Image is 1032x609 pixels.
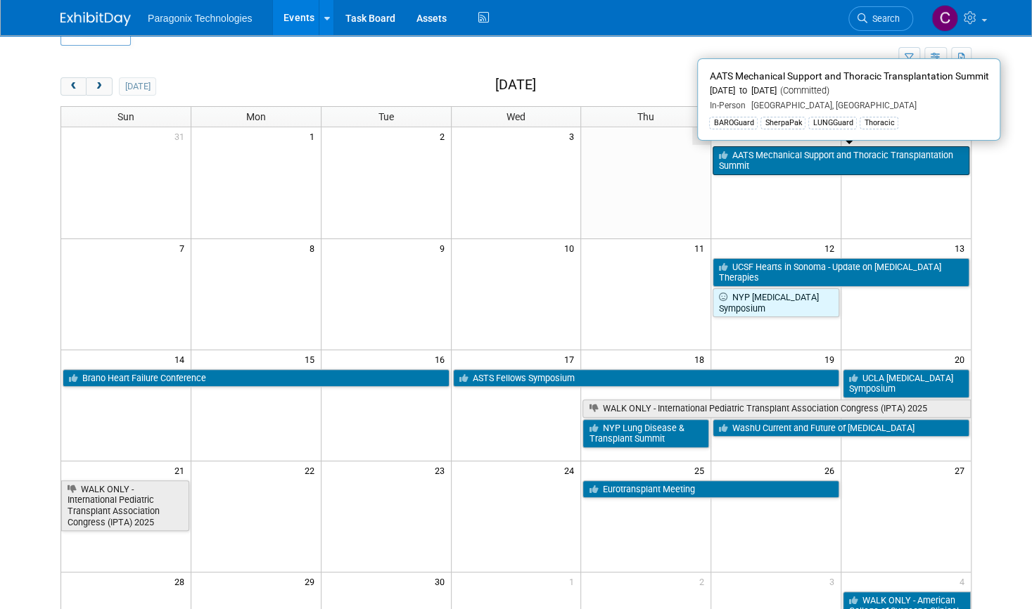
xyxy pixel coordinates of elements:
span: 16 [433,350,451,368]
span: In-Person [709,101,745,110]
div: SherpaPak [760,117,805,129]
span: 4 [692,127,711,145]
span: 1 [568,572,580,590]
span: Sun [117,111,134,122]
span: 15 [303,350,321,368]
div: [DATE] to [DATE] [709,85,988,97]
a: Brano Heart Failure Conference [63,369,450,387]
a: UCLA [MEDICAL_DATA] Symposium [843,369,969,398]
span: 9 [438,239,451,257]
span: 24 [563,461,580,479]
span: Tue [378,111,394,122]
span: 22 [303,461,321,479]
a: NYP [MEDICAL_DATA] Symposium [713,288,839,317]
span: 13 [953,239,971,257]
span: 4 [958,572,971,590]
a: WALK ONLY - International Pediatric Transplant Association Congress (IPTA) 2025 [582,399,971,418]
span: 2 [438,127,451,145]
span: 27 [953,461,971,479]
span: AATS Mechanical Support and Thoracic Transplantation Summit [709,70,988,82]
a: UCSF Hearts in Sonoma - Update on [MEDICAL_DATA] Therapies [713,258,969,287]
span: Search [867,13,900,24]
span: 21 [173,461,191,479]
div: Thoracic [860,117,898,129]
span: 26 [823,461,841,479]
button: [DATE] [119,77,156,96]
span: Mon [246,111,266,122]
a: WALK ONLY - International Pediatric Transplant Association Congress (IPTA) 2025 [61,480,189,532]
a: AATS Mechanical Support and Thoracic Transplantation Summit [713,146,969,175]
a: NYP Lung Disease & Transplant Summit [582,419,709,448]
span: 20 [953,350,971,368]
img: ExhibitDay [60,12,131,26]
span: Paragonix Technologies [148,13,252,24]
span: 7 [178,239,191,257]
span: 1 [308,127,321,145]
div: BAROGuard [709,117,758,129]
span: (Committed) [776,85,829,96]
span: 23 [433,461,451,479]
button: next [86,77,112,96]
a: ASTS Fellows Symposium [453,369,839,387]
span: 29 [303,572,321,590]
span: 10 [563,239,580,257]
span: 17 [563,350,580,368]
span: 12 [823,239,841,257]
span: 19 [823,350,841,368]
span: 30 [433,572,451,590]
h2: [DATE] [495,77,535,93]
span: [GEOGRAPHIC_DATA], [GEOGRAPHIC_DATA] [745,101,916,110]
span: 3 [568,127,580,145]
a: WashU Current and Future of [MEDICAL_DATA] [713,419,969,437]
span: 25 [693,461,711,479]
button: prev [60,77,87,96]
img: Corinne McNamara [931,5,958,32]
span: 31 [173,127,191,145]
span: 2 [698,572,711,590]
span: 18 [693,350,711,368]
a: Search [848,6,913,31]
span: 11 [693,239,711,257]
span: 8 [308,239,321,257]
span: 14 [173,350,191,368]
span: Thu [637,111,654,122]
span: 28 [173,572,191,590]
span: Wed [507,111,525,122]
span: 3 [828,572,841,590]
div: LUNGGuard [808,117,857,129]
a: Eurotransplant Meeting [582,480,839,499]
